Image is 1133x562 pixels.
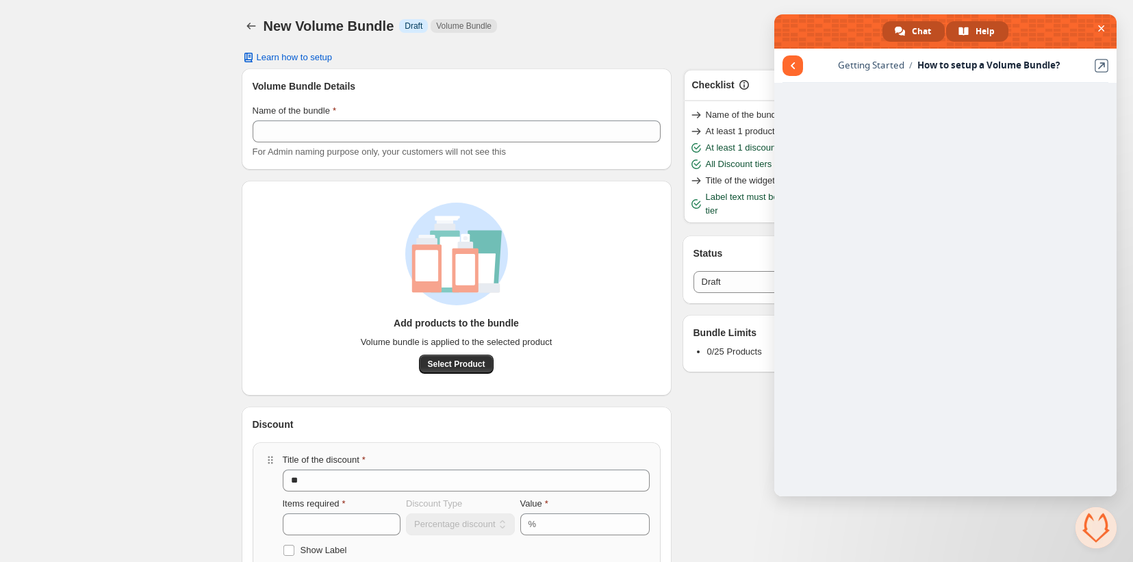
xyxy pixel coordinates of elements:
[976,21,995,42] span: Help
[253,104,337,118] label: Name of the bundle
[1075,507,1117,548] div: Close chat
[283,453,366,467] label: Title of the discount
[917,59,1060,71] span: How to setup a Volume Bundle?
[405,21,422,31] span: Draft
[882,21,945,42] div: Chat
[946,21,1008,42] div: Help
[1095,59,1108,73] a: View in Helpdesk
[706,174,851,188] span: Title of the widget must not be empty
[706,108,859,122] span: Name of the bundle must not be empty
[406,497,462,511] label: Discount Type
[706,157,827,171] span: All Discount tiers must be valid
[394,316,519,330] h3: Add products to the bundle
[706,141,855,155] span: At least 1 discount tier must be added
[253,79,661,93] h3: Volume Bundle Details
[782,55,803,76] span: Return to articles
[253,146,506,157] span: For Admin naming purpose only, your customers will not see this
[427,359,485,370] span: Select Product
[264,18,394,34] h1: New Volume Bundle
[692,78,735,92] h3: Checklist
[283,497,346,511] label: Items required
[706,190,885,218] span: Label text must be present for the labelled tier
[693,246,881,260] h3: Status
[706,125,845,138] span: At least 1 product must be selected
[707,346,762,357] span: 0/25 Products
[257,52,333,63] span: Learn how to setup
[361,335,552,349] span: Volume bundle is applied to the selected product
[419,355,493,374] button: Select Product
[436,21,492,31] span: Volume Bundle
[242,16,261,36] button: Back
[529,518,537,531] div: %
[912,21,931,42] span: Chat
[693,326,757,340] h3: Bundle Limits
[838,59,904,71] span: Getting Started
[253,418,294,431] h3: Discount
[1094,21,1108,36] span: Close chat
[233,48,341,67] button: Learn how to setup
[301,545,347,555] span: Show Label
[520,497,548,511] label: Value
[904,60,917,71] span: /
